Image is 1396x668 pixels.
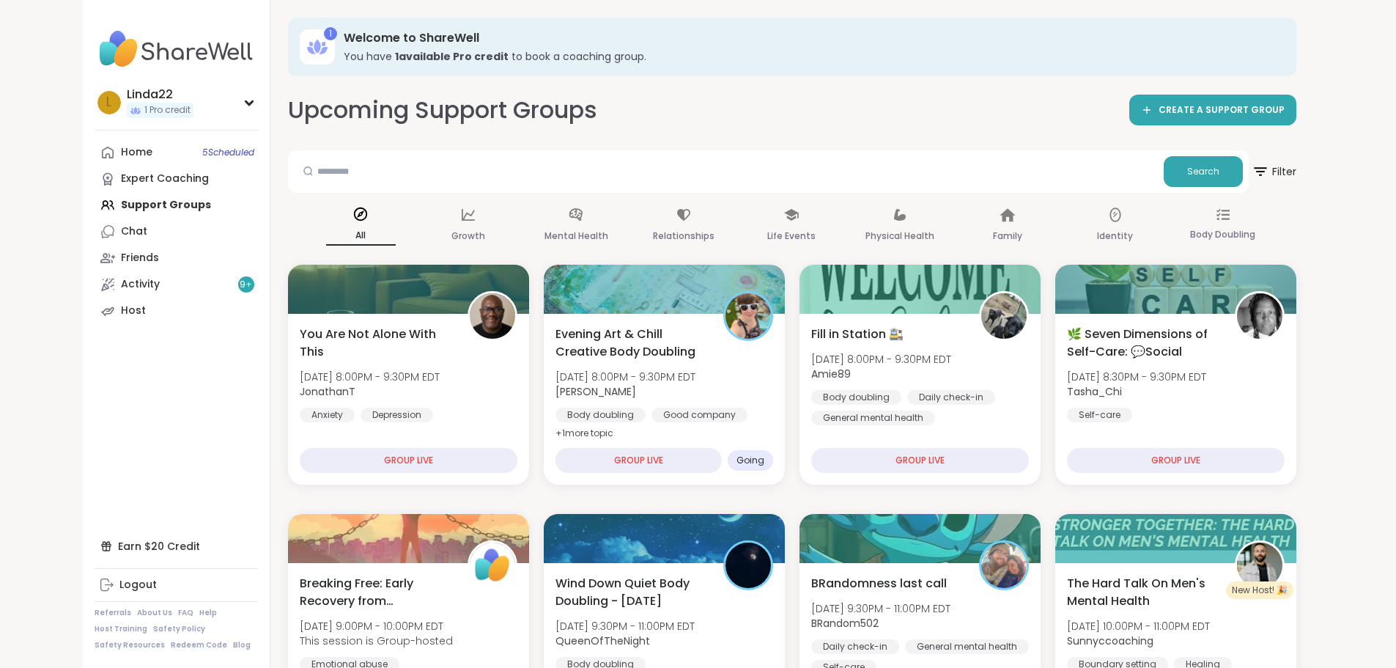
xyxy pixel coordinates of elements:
[1067,448,1285,473] div: GROUP LIVE
[95,533,258,559] div: Earn $20 Credit
[233,640,251,650] a: Blog
[300,575,451,610] span: Breaking Free: Early Recovery from [GEOGRAPHIC_DATA]
[1067,326,1219,361] span: 🌿 Seven Dimensions of Self-Care: 💬Social
[119,578,157,592] div: Logout
[121,172,209,186] div: Expert Coaching
[1252,154,1296,189] span: Filter
[907,390,995,405] div: Daily check-in
[811,448,1029,473] div: GROUP LIVE
[171,640,227,650] a: Redeem Code
[653,227,714,245] p: Relationships
[767,227,816,245] p: Life Events
[811,601,950,616] span: [DATE] 9:30PM - 11:00PM EDT
[1159,104,1285,117] span: CREATE A SUPPORT GROUP
[300,384,355,399] b: JonathanT
[1190,226,1255,243] p: Body Doubling
[555,634,650,648] b: QueenOfTheNight
[555,408,646,422] div: Body doubling
[95,271,258,298] a: Activity9+
[1067,370,1206,384] span: [DATE] 8:30PM - 9:30PM EDT
[555,326,707,361] span: Evening Art & Chill Creative Body Doubling
[555,384,636,399] b: [PERSON_NAME]
[178,608,193,618] a: FAQ
[811,390,901,405] div: Body doubling
[470,543,515,588] img: ShareWell
[865,227,934,245] p: Physical Health
[725,543,771,588] img: QueenOfTheNight
[121,251,159,265] div: Friends
[811,367,851,381] b: Amie89
[1097,227,1133,245] p: Identity
[344,49,1276,64] h3: You have to book a coaching group.
[1067,384,1122,399] b: Tasha_Chi
[121,304,146,318] div: Host
[240,279,252,291] span: 9 +
[811,575,947,592] span: BRandomness last call
[395,49,509,64] b: 1 available Pro credit
[121,224,147,239] div: Chat
[470,293,515,339] img: JonathanT
[300,408,355,422] div: Anxiety
[1187,165,1219,178] span: Search
[981,293,1027,339] img: Amie89
[1226,581,1293,599] div: New Host! 🎉
[300,326,451,361] span: You Are Not Alone With This
[95,23,258,75] img: ShareWell Nav Logo
[137,608,172,618] a: About Us
[981,543,1027,588] img: BRandom502
[1237,293,1282,339] img: Tasha_Chi
[324,27,337,40] div: 1
[993,227,1022,245] p: Family
[202,147,254,158] span: 5 Scheduled
[95,219,258,245] a: Chat
[95,166,258,192] a: Expert Coaching
[95,640,165,650] a: Safety Resources
[811,411,935,425] div: General mental health
[95,245,258,271] a: Friends
[811,326,904,343] span: Fill in Station 🚉
[555,448,722,473] div: GROUP LIVE
[95,608,131,618] a: Referrals
[127,87,193,103] div: Linda22
[121,145,152,160] div: Home
[811,616,879,631] b: BRandom502
[451,227,485,245] p: Growth
[300,619,453,634] span: [DATE] 9:00PM - 10:00PM EDT
[199,608,217,618] a: Help
[1237,543,1282,588] img: Sunnyccoaching
[121,277,160,292] div: Activity
[95,298,258,324] a: Host
[811,639,899,654] div: Daily check-in
[555,619,695,634] span: [DATE] 9:30PM - 11:00PM EDT
[555,575,707,610] span: Wind Down Quiet Body Doubling - [DATE]
[95,572,258,598] a: Logout
[144,104,191,117] span: 1 Pro credit
[344,30,1276,46] h3: Welcome to ShareWell
[651,408,747,422] div: Good company
[736,455,764,466] span: Going
[153,624,205,634] a: Safety Policy
[544,227,608,245] p: Mental Health
[95,624,147,634] a: Host Training
[905,639,1029,654] div: General mental health
[106,93,111,112] span: L
[1067,575,1219,610] span: The Hard Talk On Men's Mental Health
[1164,156,1243,187] button: Search
[300,634,453,648] span: This session is Group-hosted
[300,370,440,384] span: [DATE] 8:00PM - 9:30PM EDT
[1129,95,1296,125] a: CREATE A SUPPORT GROUP
[1067,619,1210,634] span: [DATE] 10:00PM - 11:00PM EDT
[811,352,951,367] span: [DATE] 8:00PM - 9:30PM EDT
[725,293,771,339] img: Adrienne_QueenOfTheDawn
[326,227,396,246] p: All
[555,370,695,384] span: [DATE] 8:00PM - 9:30PM EDT
[1252,150,1296,193] button: Filter
[95,139,258,166] a: Home5Scheduled
[288,94,597,127] h2: Upcoming Support Groups
[361,408,433,422] div: Depression
[300,448,517,473] div: GROUP LIVE
[1067,408,1132,422] div: Self-care
[1067,634,1153,648] b: Sunnyccoaching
